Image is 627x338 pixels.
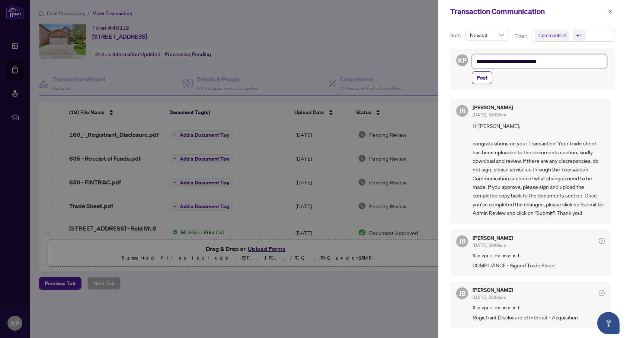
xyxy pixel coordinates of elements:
[459,106,466,116] span: JB
[459,236,466,246] span: JB
[450,6,605,17] div: Transaction Communication
[563,33,567,37] span: close
[459,288,466,299] span: JB
[473,313,605,322] span: Registrant Disclosure of Interest - Acquisition
[535,30,569,41] span: Comments
[458,55,467,65] span: KP
[599,290,605,296] span: check-circle
[538,32,562,39] span: Comments
[576,32,582,39] div: +1
[473,304,605,312] span: Requirement
[514,32,528,40] p: Filter:
[599,238,605,244] span: check-circle
[472,71,492,84] button: Post
[473,294,506,300] span: [DATE], 06:06am
[473,112,506,118] span: [DATE], 06:09am
[473,261,605,270] span: COMPLIANCE - Signed Trade Sheet
[597,312,620,334] button: Open asap
[473,252,605,260] span: Requirement
[473,122,605,217] span: Hi [PERSON_NAME], congratulations on your Transaction! Your trade sheet has been uploaded to the ...
[473,235,513,241] h5: [PERSON_NAME]
[473,105,513,110] h5: [PERSON_NAME]
[477,72,487,84] span: Post
[473,242,506,248] span: [DATE], 06:09am
[473,287,513,293] h5: [PERSON_NAME]
[450,31,463,39] p: Sort:
[470,29,504,41] span: Newest
[608,9,613,14] span: close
